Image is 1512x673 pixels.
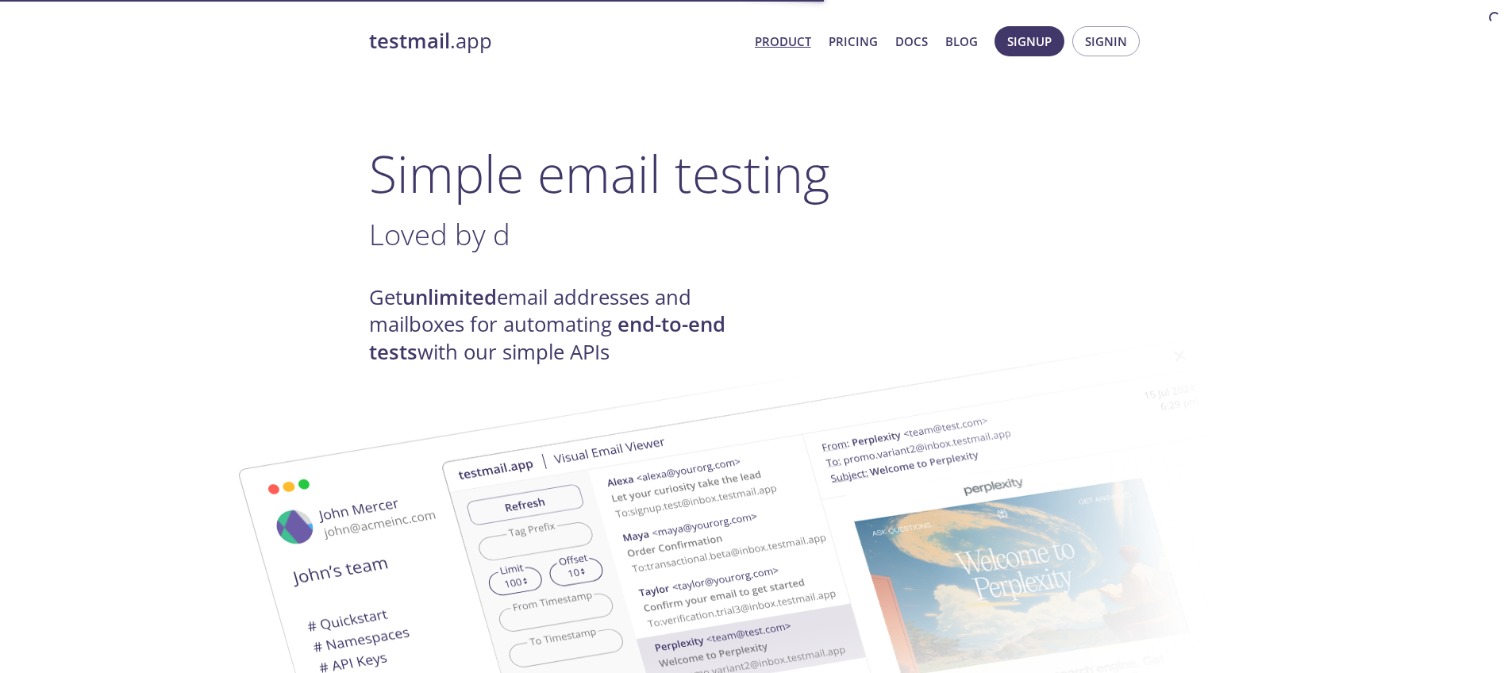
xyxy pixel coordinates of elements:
span: Signin [1085,31,1127,52]
strong: testmail [369,27,450,55]
h1: Simple email testing [369,143,1144,204]
h4: Get email addresses and mailboxes for automating with our simple APIs [369,284,756,366]
a: Product [755,31,811,52]
a: testmail.app [369,28,742,55]
a: Pricing [829,31,878,52]
a: Blog [945,31,978,52]
strong: end-to-end tests [369,310,725,365]
button: Signup [995,26,1064,56]
span: Signup [1007,31,1052,52]
strong: unlimited [402,283,497,311]
button: Signin [1072,26,1140,56]
a: Docs [895,31,928,52]
span: Loved by d [369,214,510,254]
